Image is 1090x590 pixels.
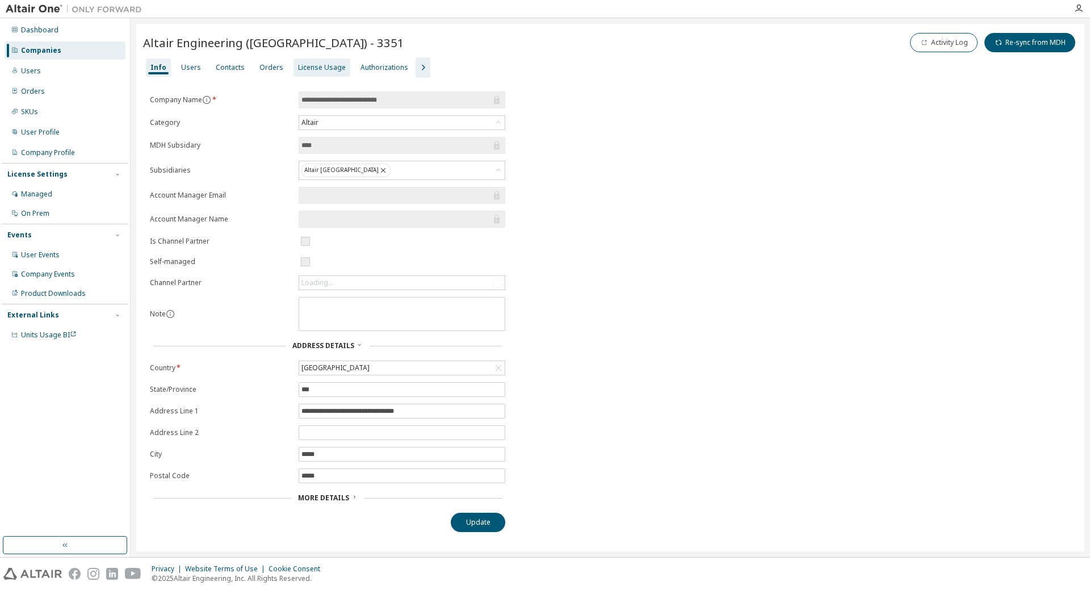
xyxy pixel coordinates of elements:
[300,362,371,374] div: [GEOGRAPHIC_DATA]
[150,471,292,480] label: Postal Code
[21,107,38,116] div: SKUs
[451,513,505,532] button: Update
[150,363,292,373] label: Country
[21,26,58,35] div: Dashboard
[910,33,978,52] button: Activity Log
[87,568,99,580] img: instagram.svg
[150,63,166,72] div: Info
[150,428,292,437] label: Address Line 2
[301,278,333,287] div: Loading...
[21,270,75,279] div: Company Events
[150,215,292,224] label: Account Manager Name
[150,309,166,319] label: Note
[216,63,245,72] div: Contacts
[299,276,505,290] div: Loading...
[299,361,505,375] div: [GEOGRAPHIC_DATA]
[21,46,61,55] div: Companies
[181,63,201,72] div: Users
[152,564,185,574] div: Privacy
[150,450,292,459] label: City
[21,87,45,96] div: Orders
[298,63,346,72] div: License Usage
[360,63,408,72] div: Authorizations
[984,33,1075,52] button: Re-sync from MDH
[21,190,52,199] div: Managed
[3,568,62,580] img: altair_logo.svg
[150,95,292,104] label: Company Name
[21,148,75,157] div: Company Profile
[150,257,292,266] label: Self-managed
[21,250,60,260] div: User Events
[185,564,269,574] div: Website Terms of Use
[7,170,68,179] div: License Settings
[21,128,60,137] div: User Profile
[150,166,292,175] label: Subsidiaries
[299,116,505,129] div: Altair
[298,493,349,503] span: More Details
[299,161,505,179] div: Altair [GEOGRAPHIC_DATA]
[7,231,32,240] div: Events
[21,289,86,298] div: Product Downloads
[301,164,391,177] div: Altair [GEOGRAPHIC_DATA]
[21,209,49,218] div: On Prem
[143,35,404,51] span: Altair Engineering ([GEOGRAPHIC_DATA]) - 3351
[300,116,320,129] div: Altair
[7,311,59,320] div: External Links
[106,568,118,580] img: linkedin.svg
[21,330,77,340] span: Units Usage BI
[150,191,292,200] label: Account Manager Email
[150,278,292,287] label: Channel Partner
[292,341,354,350] span: Address Details
[259,63,283,72] div: Orders
[202,95,211,104] button: information
[269,564,327,574] div: Cookie Consent
[6,3,148,15] img: Altair One
[150,407,292,416] label: Address Line 1
[21,66,41,76] div: Users
[166,309,175,319] button: information
[150,237,292,246] label: Is Channel Partner
[150,141,292,150] label: MDH Subsidary
[150,118,292,127] label: Category
[125,568,141,580] img: youtube.svg
[152,574,327,583] p: © 2025 Altair Engineering, Inc. All Rights Reserved.
[150,385,292,394] label: State/Province
[69,568,81,580] img: facebook.svg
